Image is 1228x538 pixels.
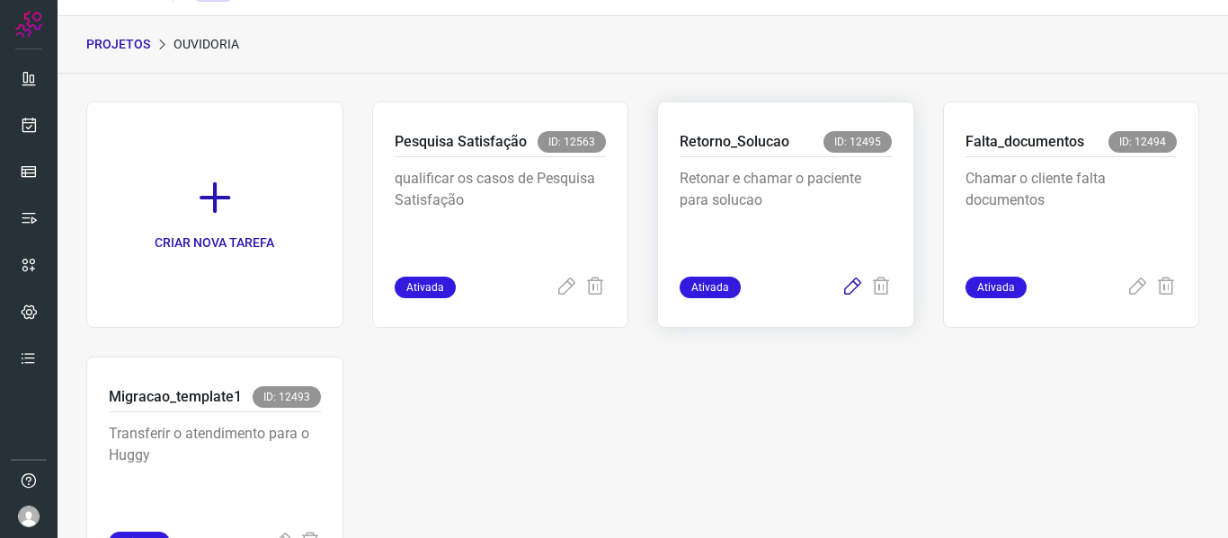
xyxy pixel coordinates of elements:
a: CRIAR NOVA TAREFA [86,101,343,328]
p: PROJETOS [86,35,150,54]
span: ID: 12563 [538,131,606,153]
span: Ativada [965,277,1027,298]
p: Falta_documentos [965,131,1084,153]
span: ID: 12493 [253,386,321,408]
p: CRIAR NOVA TAREFA [155,234,274,252]
p: Chamar o cliente falta documentos [965,168,1178,258]
p: qualificar os casos de Pesquisa Satisfação [395,168,607,258]
span: Ativada [680,277,741,298]
span: ID: 12495 [823,131,892,153]
img: Logo [15,11,42,38]
p: Retonar e chamar o paciente para solucao [680,168,892,258]
p: Retorno_Solucao [680,131,789,153]
p: Pesquisa Satisfação [395,131,527,153]
p: Transferir o atendimento para o Huggy [109,423,321,513]
img: avatar-user-boy.jpg [18,506,40,527]
p: Ouvidoria [174,35,239,54]
span: Ativada [395,277,456,298]
p: Migracao_template1 [109,386,242,408]
span: ID: 12494 [1108,131,1177,153]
